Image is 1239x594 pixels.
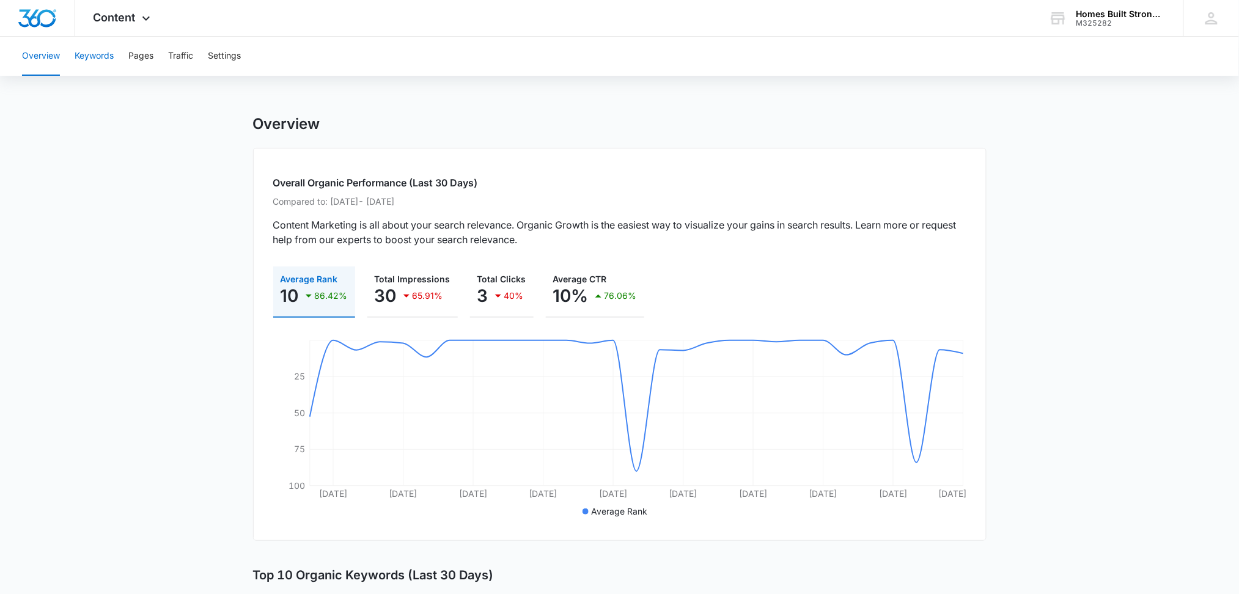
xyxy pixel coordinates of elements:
[294,444,305,454] tspan: 75
[208,37,241,76] button: Settings
[375,274,450,284] span: Total Impressions
[289,480,305,491] tspan: 100
[477,274,526,284] span: Total Clicks
[253,568,494,583] h3: Top 10 Organic Keywords (Last 30 Days)
[879,488,907,499] tspan: [DATE]
[1076,9,1166,19] div: account name
[273,175,966,190] h2: Overall Organic Performance (Last 30 Days)
[477,286,488,306] p: 3
[273,195,966,208] p: Compared to: [DATE] - [DATE]
[75,37,114,76] button: Keywords
[605,291,637,300] p: 76.06%
[294,408,305,418] tspan: 50
[22,37,60,76] button: Overview
[281,274,338,284] span: Average Rank
[591,506,647,516] span: Average Rank
[413,291,443,300] p: 65.91%
[315,291,348,300] p: 86.42%
[553,274,607,284] span: Average CTR
[94,11,136,24] span: Content
[128,37,153,76] button: Pages
[938,488,966,499] tspan: [DATE]
[599,488,627,499] tspan: [DATE]
[1076,19,1166,28] div: account id
[389,488,417,499] tspan: [DATE]
[504,291,524,300] p: 40%
[253,115,320,133] h1: Overview
[375,286,397,306] p: 30
[739,488,767,499] tspan: [DATE]
[809,488,837,499] tspan: [DATE]
[669,488,697,499] tspan: [DATE]
[281,286,299,306] p: 10
[273,218,966,247] p: Content Marketing is all about your search relevance. Organic Growth is the easiest way to visual...
[459,488,487,499] tspan: [DATE]
[168,37,193,76] button: Traffic
[294,371,305,381] tspan: 25
[529,488,557,499] tspan: [DATE]
[319,488,347,499] tspan: [DATE]
[553,286,589,306] p: 10%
